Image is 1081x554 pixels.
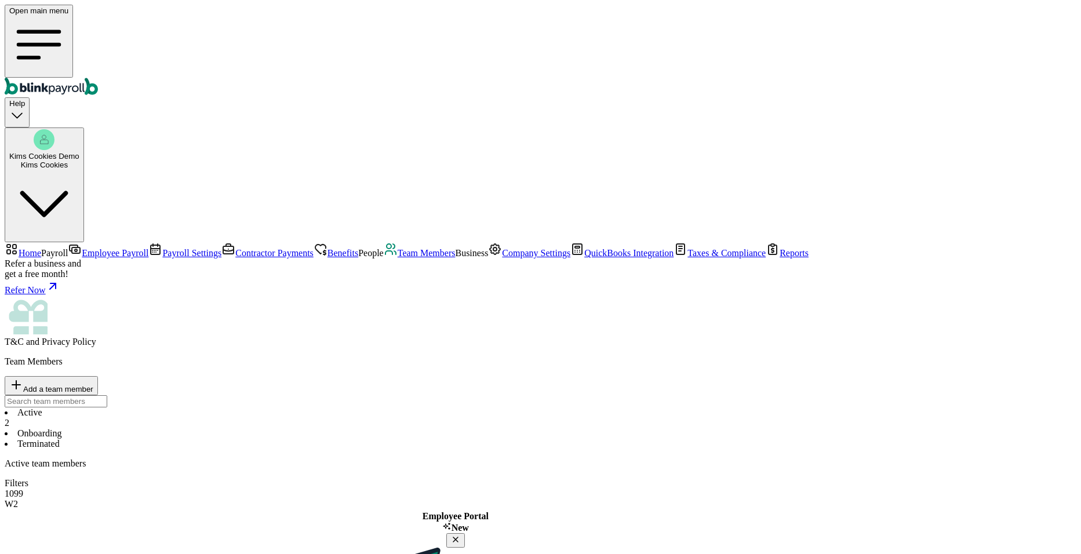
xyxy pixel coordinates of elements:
[5,356,1076,367] p: Team Members
[455,248,488,258] span: Business
[5,489,23,498] span: 1099
[5,428,1076,439] li: Onboarding
[82,248,148,258] span: Employee Payroll
[9,161,79,169] div: Kims Cookies
[5,337,24,347] span: T&C
[5,258,1076,279] div: Refer a business and get a free month!
[358,248,384,258] span: People
[398,248,456,258] span: Team Members
[5,499,18,509] span: W2
[5,337,96,347] span: and
[5,376,98,395] button: Add a team member
[5,407,1076,428] li: Active
[674,248,766,258] a: Taxes & Compliance
[327,248,358,258] span: Benefits
[888,429,1081,554] iframe: Chat Widget
[314,248,358,258] a: Benefits
[5,5,1076,97] nav: Global
[5,279,1076,296] a: Refer Now
[42,337,96,347] span: Privacy Policy
[5,127,84,243] button: Kims Cookies DemoKims Cookies
[446,533,465,548] button: Close card
[5,248,41,258] a: Home
[5,97,30,127] button: Help
[5,418,9,428] span: 2
[9,152,79,161] span: Kims Cookies Demo
[488,248,570,258] a: Company Settings
[423,511,489,521] span: Employee Portal
[5,439,1076,449] li: Terminated
[502,248,570,258] span: Company Settings
[5,478,28,488] span: Filters
[5,395,107,407] input: TextInput
[687,248,766,258] span: Taxes & Compliance
[766,248,809,258] a: Reports
[5,458,1076,469] p: Active team members
[9,6,68,15] span: Open main menu
[23,385,93,393] span: Add a team member
[5,242,1076,347] nav: Sidebar
[584,248,674,258] span: QuickBooks Integration
[452,523,469,533] span: New
[19,248,41,258] span: Home
[221,248,314,258] a: Contractor Payments
[5,5,73,78] button: Open main menu
[148,248,221,258] a: Payroll Settings
[235,248,314,258] span: Contractor Payments
[162,248,221,258] span: Payroll Settings
[68,248,148,258] a: Employee Payroll
[780,248,809,258] span: Reports
[9,99,25,108] span: Help
[41,248,68,258] span: Payroll
[570,248,674,258] a: QuickBooks Integration
[384,248,456,258] a: Team Members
